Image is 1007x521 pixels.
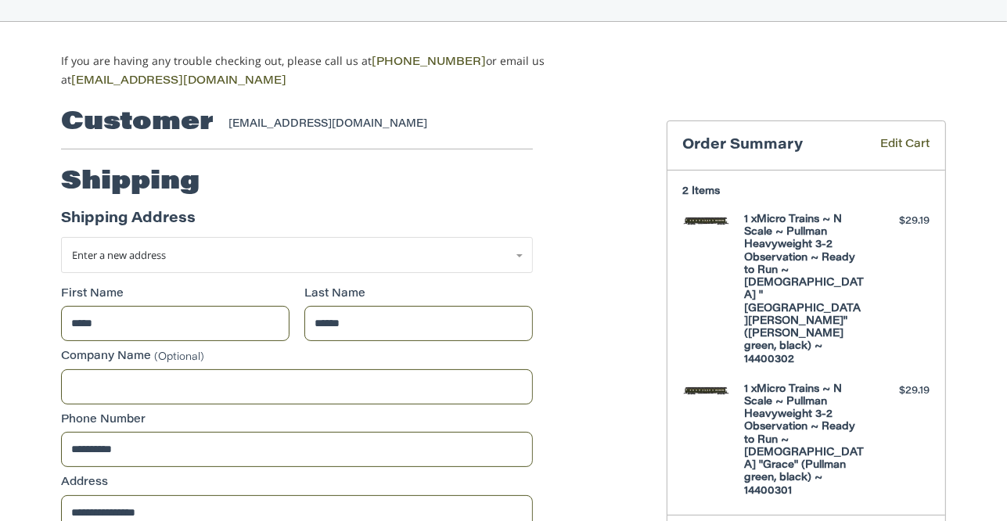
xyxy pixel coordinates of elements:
span: Enter a new address [72,248,166,262]
label: First Name [61,286,290,303]
div: $29.19 [869,383,930,399]
h3: Order Summary [683,137,858,155]
a: [EMAIL_ADDRESS][DOMAIN_NAME] [71,76,286,87]
h4: 1 x Micro Trains ~ N Scale ~ Pullman Heavyweight 3-2 Observation ~ Ready to Run ~ [DEMOGRAPHIC_DA... [745,214,865,366]
p: If you are having any trouble checking out, please call us at or email us at [61,52,594,90]
h3: 2 Items [683,185,930,198]
label: Last Name [304,286,533,303]
legend: Shipping Address [61,209,196,238]
label: Phone Number [61,412,533,429]
div: [EMAIL_ADDRESS][DOMAIN_NAME] [229,117,518,132]
a: [PHONE_NUMBER] [372,57,486,68]
h2: Customer [61,107,214,138]
h4: 1 x Micro Trains ~ N Scale ~ Pullman Heavyweight 3-2 Observation ~ Ready to Run ~ [DEMOGRAPHIC_DA... [745,383,865,498]
label: Company Name [61,349,533,365]
div: $29.19 [869,214,930,229]
label: Address [61,475,533,491]
a: Enter or select a different address [61,237,533,273]
h2: Shipping [61,167,200,198]
small: (Optional) [154,353,204,363]
a: Edit Cart [858,137,930,155]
